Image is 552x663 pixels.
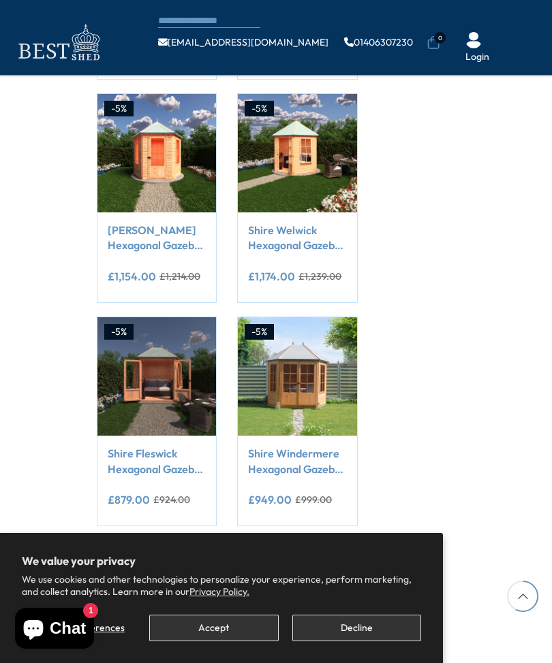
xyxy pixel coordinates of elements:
[465,50,489,64] a: Login
[248,271,295,282] ins: £1,174.00
[245,324,274,340] div: -5%
[465,32,482,48] img: User Icon
[149,615,278,641] button: Accept
[248,223,346,253] a: Shire Welwick Hexagonal Gazebo Summerhouse 8x7 12mm Cladding
[248,494,292,505] ins: £949.00
[344,37,413,47] a: 01406307230
[292,615,421,641] button: Decline
[108,494,150,505] ins: £879.00
[245,101,274,117] div: -5%
[427,36,440,50] a: 0
[108,223,206,253] a: [PERSON_NAME] Hexagonal Gazebo Summerhouse 8x7 12mm Cladding
[22,555,421,567] h2: We value your privacy
[158,37,328,47] a: [EMAIL_ADDRESS][DOMAIN_NAME]
[248,446,346,476] a: Shire Windermere Hexagonal Gazebo Summerhouse 8x7 Double doors 12mm Cladding
[22,573,421,598] p: We use cookies and other technologies to personalize your experience, perform marketing, and coll...
[189,585,249,598] a: Privacy Policy.
[159,272,200,281] del: £1,214.00
[108,446,206,476] a: Shire Fleswick Hexagonal Gazebo Summerhouse 8x7 Double doors 12mm Cladding
[298,272,341,281] del: £1,239.00
[434,32,446,44] span: 0
[11,608,98,652] inbox-online-store-chat: Shopify online store chat
[104,101,134,117] div: -5%
[153,495,190,504] del: £924.00
[10,20,106,65] img: logo
[295,495,332,504] del: £999.00
[104,324,134,340] div: -5%
[108,271,156,282] ins: £1,154.00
